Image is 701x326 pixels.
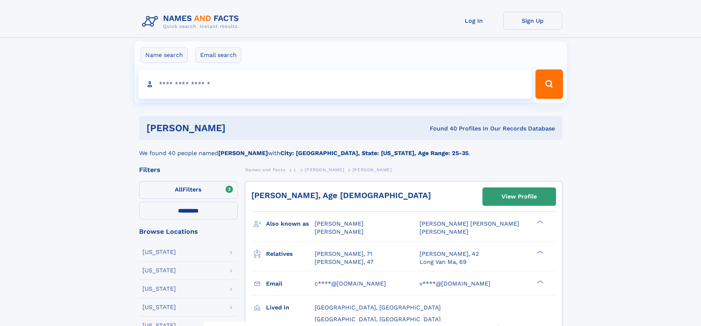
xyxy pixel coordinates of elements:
[305,165,344,174] a: [PERSON_NAME]
[266,248,315,260] h3: Relatives
[142,268,176,273] div: [US_STATE]
[503,12,562,30] a: Sign Up
[245,165,286,174] a: Names and Facts
[419,258,467,266] a: Long Van Ma, 69
[139,166,238,173] div: Filters
[328,125,555,133] div: Found 40 Profiles In Our Records Database
[139,228,238,235] div: Browse Locations
[139,181,238,199] label: Filters
[315,258,373,266] a: [PERSON_NAME], 47
[502,188,537,205] div: View Profile
[139,12,245,32] img: Logo Names and Facts
[305,167,344,172] span: [PERSON_NAME]
[315,316,441,323] span: [GEOGRAPHIC_DATA], [GEOGRAPHIC_DATA]
[146,123,328,133] h1: [PERSON_NAME]
[445,12,503,30] a: Log In
[294,165,297,174] a: L
[251,191,431,200] a: [PERSON_NAME], Age [DEMOGRAPHIC_DATA]
[419,228,468,235] span: [PERSON_NAME]
[266,218,315,230] h3: Also known as
[535,69,563,99] button: Search Button
[142,304,176,310] div: [US_STATE]
[138,69,532,99] input: search input
[315,304,441,311] span: [GEOGRAPHIC_DATA], [GEOGRAPHIC_DATA]
[353,167,392,172] span: [PERSON_NAME]
[483,188,556,205] a: View Profile
[535,279,544,284] div: ❯
[195,47,241,63] label: Email search
[535,220,544,225] div: ❯
[294,167,297,172] span: L
[218,150,268,157] b: [PERSON_NAME]
[266,301,315,314] h3: Lived in
[142,286,176,292] div: [US_STATE]
[419,250,479,258] a: [PERSON_NAME], 42
[280,150,468,157] b: City: [GEOGRAPHIC_DATA], State: [US_STATE], Age Range: 25-35
[419,220,519,227] span: [PERSON_NAME] [PERSON_NAME]
[266,277,315,290] h3: Email
[315,228,364,235] span: [PERSON_NAME]
[315,250,372,258] a: [PERSON_NAME], 71
[535,250,544,254] div: ❯
[139,140,562,158] div: We found 40 people named with .
[142,249,176,255] div: [US_STATE]
[175,186,183,193] span: All
[315,220,364,227] span: [PERSON_NAME]
[141,47,188,63] label: Name search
